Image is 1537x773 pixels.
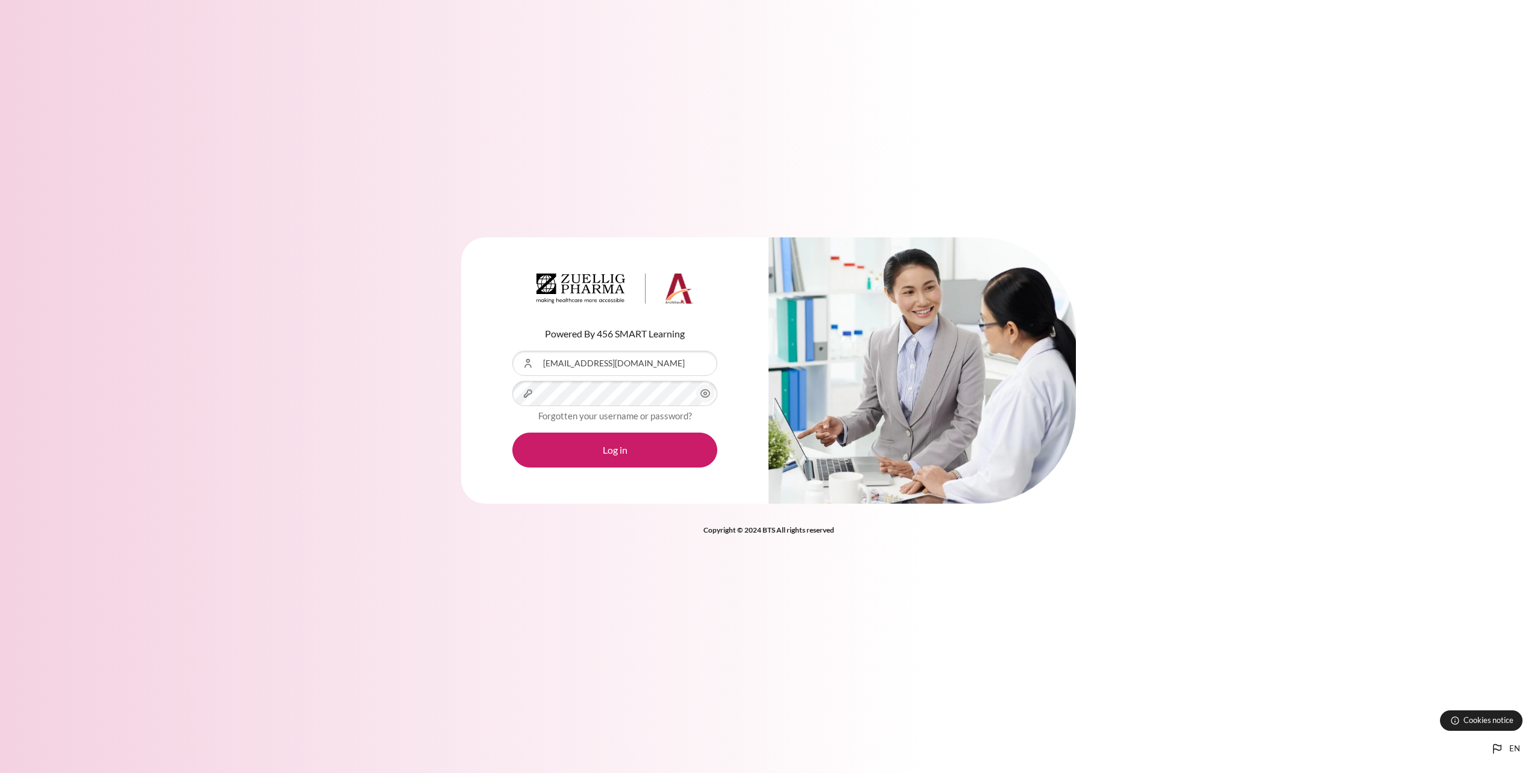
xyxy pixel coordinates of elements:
span: Cookies notice [1463,715,1513,726]
a: Forgotten your username or password? [538,410,692,421]
span: en [1509,743,1520,755]
input: Username or Email Address [512,351,717,376]
button: Languages [1485,737,1525,761]
img: Architeck [536,274,693,304]
button: Log in [512,433,717,468]
button: Cookies notice [1440,710,1523,731]
strong: Copyright © 2024 BTS All rights reserved [703,525,834,534]
p: Powered By 456 SMART Learning [512,327,717,341]
a: Architeck [536,274,693,308]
